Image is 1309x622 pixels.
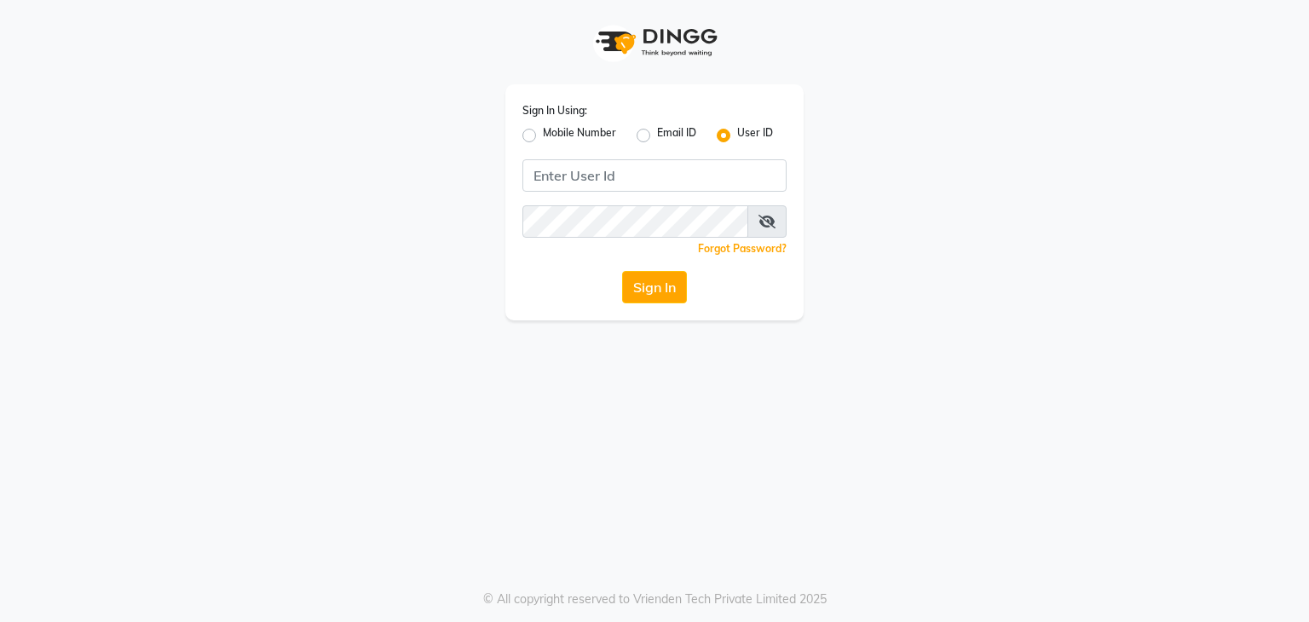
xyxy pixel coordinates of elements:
[622,271,687,303] button: Sign In
[543,125,616,146] label: Mobile Number
[522,103,587,118] label: Sign In Using:
[522,159,787,192] input: Username
[737,125,773,146] label: User ID
[698,242,787,255] a: Forgot Password?
[522,205,748,238] input: Username
[586,17,723,67] img: logo1.svg
[657,125,696,146] label: Email ID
